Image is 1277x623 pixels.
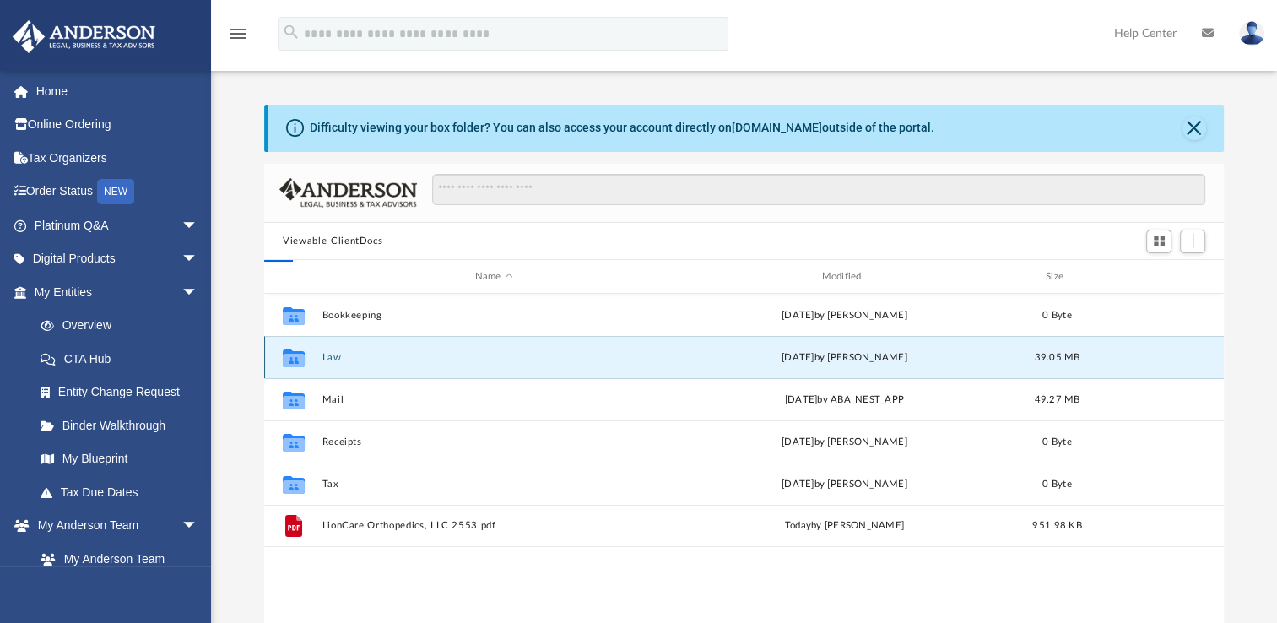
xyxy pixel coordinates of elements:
div: [DATE] by ABA_NEST_APP [673,393,1016,408]
div: id [272,269,314,284]
span: today [785,521,811,530]
div: [DATE] by [PERSON_NAME] [673,350,1016,366]
div: Modified [673,269,1016,284]
a: Order StatusNEW [12,175,224,209]
div: id [1098,269,1216,284]
span: 49.27 MB [1035,395,1080,404]
button: Law [322,352,666,363]
span: arrow_drop_down [181,209,215,243]
div: [DATE] by [PERSON_NAME] [673,477,1016,492]
div: [DATE] by [PERSON_NAME] [673,435,1016,450]
i: menu [228,24,248,44]
button: Switch to Grid View [1146,230,1171,253]
span: 0 Byte [1042,479,1072,489]
input: Search files and folders [432,174,1205,206]
img: Anderson Advisors Platinum Portal [8,20,160,53]
i: search [282,23,300,41]
a: [DOMAIN_NAME] [732,121,822,134]
a: Digital Productsarrow_drop_down [12,242,224,276]
span: arrow_drop_down [181,275,215,310]
div: NEW [97,179,134,204]
button: Viewable-ClientDocs [283,234,382,249]
div: Size [1024,269,1091,284]
button: Close [1182,116,1206,140]
a: Home [12,74,224,108]
div: Difficulty viewing your box folder? You can also access your account directly on outside of the p... [310,119,934,137]
a: Overview [24,309,224,343]
a: Platinum Q&Aarrow_drop_down [12,209,224,242]
span: 0 Byte [1042,437,1072,447]
button: Bookkeeping [322,310,666,321]
img: User Pic [1239,21,1264,46]
a: Tax Organizers [12,141,224,175]
div: Name [322,269,665,284]
a: CTA Hub [24,342,224,376]
a: Entity Change Request [24,376,224,409]
a: Binder Walkthrough [24,409,224,442]
button: Mail [322,394,666,405]
button: Add [1180,230,1205,253]
span: arrow_drop_down [181,509,215,544]
div: by [PERSON_NAME] [673,518,1016,534]
button: Receipts [322,436,666,447]
a: My Anderson Teamarrow_drop_down [12,509,215,543]
a: My Anderson Team [24,542,207,576]
a: menu [228,32,248,44]
span: 0 Byte [1042,311,1072,320]
a: Tax Due Dates [24,475,224,509]
span: 951.98 KB [1032,521,1081,530]
a: Online Ordering [12,108,224,142]
div: [DATE] by [PERSON_NAME] [673,308,1016,323]
span: 39.05 MB [1035,353,1080,362]
a: My Blueprint [24,442,215,476]
button: Tax [322,479,666,490]
a: My Entitiesarrow_drop_down [12,275,224,309]
span: arrow_drop_down [181,242,215,277]
button: LionCare Orthopedics, LLC 2553.pdf [322,520,666,531]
